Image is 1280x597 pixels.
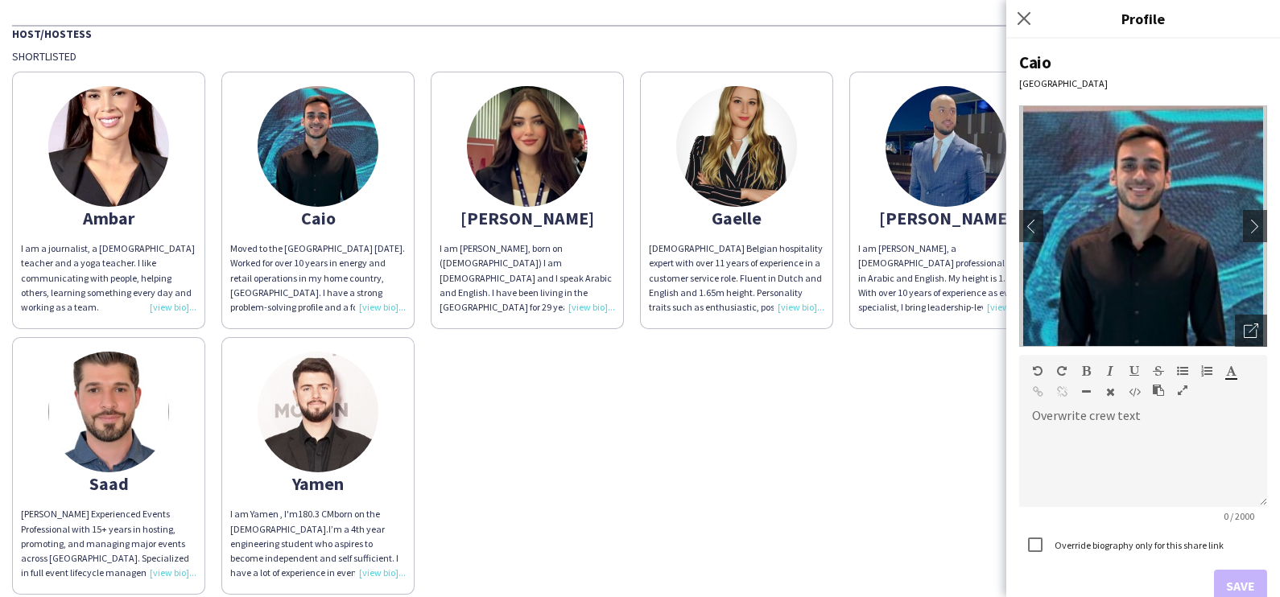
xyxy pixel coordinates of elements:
span: 0 / 2000 [1211,510,1267,522]
button: Italic [1105,364,1116,377]
span: I am Yamen , I [230,508,287,520]
div: Host/Hostess [12,25,1268,41]
button: Undo [1032,364,1043,377]
button: Unordered List [1177,364,1188,377]
div: Caio [1019,51,1267,73]
div: Moved to the [GEOGRAPHIC_DATA] [DATE]. Worked for over 10 years in energy and retail operations i... [230,241,406,315]
div: Ambar [21,211,196,225]
div: [PERSON_NAME] Experienced Events Professional with 15+ years in hosting, promoting, and managing ... [21,507,196,580]
button: Bold [1080,364,1092,377]
img: thumb-66c8ca6813da1.jpeg [258,352,378,472]
span: 180.3 CM [298,508,334,520]
label: Override biography only for this share link [1051,539,1224,551]
div: [DEMOGRAPHIC_DATA] Belgian hospitality expert with over 11 years of experience in a customer serv... [649,241,824,315]
div: I am [PERSON_NAME], a [DEMOGRAPHIC_DATA] professional fluent in Arabic and English. My height is ... [858,241,1034,315]
div: Yamen [230,476,406,491]
img: thumb-644e2707d5da1.jpeg [48,352,169,472]
div: Gaelle [649,211,824,225]
div: Open photos pop-in [1235,315,1267,347]
button: Clear Formatting [1105,385,1116,398]
img: Crew avatar or photo [1019,105,1267,347]
img: thumb-6792a17ece9ec.jpeg [48,86,169,207]
button: Text Color [1225,364,1237,377]
button: Underline [1129,364,1140,377]
h3: Profile [1006,8,1280,29]
span: 'm [287,508,298,520]
button: Strikethrough [1153,364,1164,377]
span: born on the [DEMOGRAPHIC_DATA].I [230,508,380,534]
button: Fullscreen [1177,384,1188,397]
button: Ordered List [1201,364,1212,377]
button: Paste as plain text [1153,384,1164,397]
div: [GEOGRAPHIC_DATA] [1019,77,1267,89]
div: [PERSON_NAME] [440,211,615,225]
div: Saad [21,476,196,491]
div: [PERSON_NAME] [858,211,1034,225]
img: thumb-66a8237d8855c.jpeg [886,86,1006,207]
div: I am a journalist, a [DEMOGRAPHIC_DATA] teacher and a yoga teacher. I like communicating with peo... [21,241,196,315]
div: Caio [230,211,406,225]
div: Shortlisted [12,49,1268,64]
button: HTML Code [1129,385,1140,398]
img: thumb-65573fa8c7a8a.png [467,86,588,207]
img: thumb-fdd20451-b0cb-4826-80e0-609b4168dc78.jpg [676,86,797,207]
button: Redo [1056,364,1067,377]
img: thumb-6831a02cf00ee.jpg [258,86,378,207]
button: Horizontal Line [1080,385,1092,398]
span: I am [PERSON_NAME], born on ([DEMOGRAPHIC_DATA]) I am [DEMOGRAPHIC_DATA] and I speak Arabic and E... [440,242,614,356]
